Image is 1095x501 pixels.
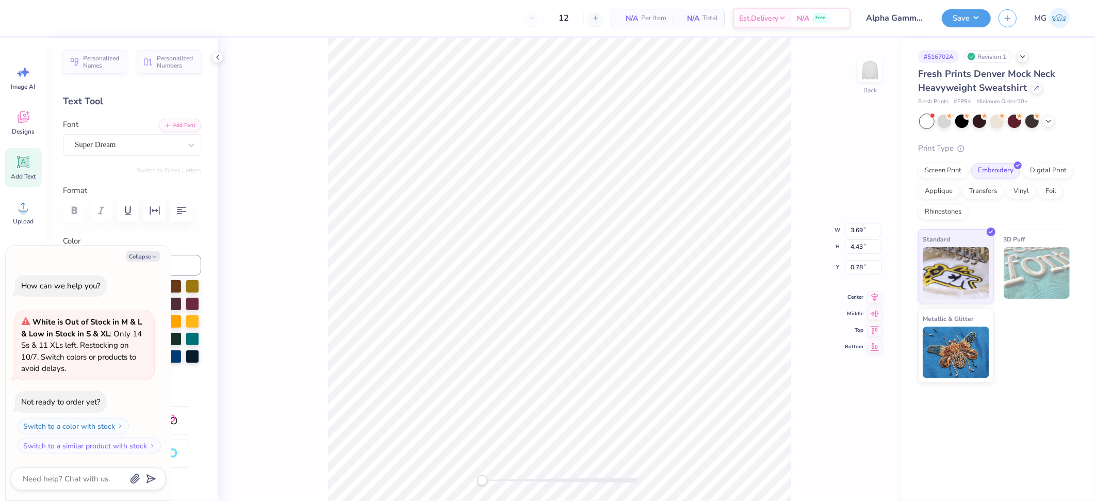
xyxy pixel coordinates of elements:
[544,9,584,27] input: – –
[117,423,123,429] img: Switch to a color with stock
[845,293,863,301] span: Center
[63,235,201,247] label: Color
[157,55,195,69] span: Personalized Numbers
[137,50,201,74] button: Personalized Numbers
[923,313,974,324] span: Metallic & Glitter
[63,185,201,197] label: Format
[11,172,36,181] span: Add Text
[1049,8,1070,28] img: Mary Grace
[962,184,1004,199] div: Transfers
[1034,12,1047,24] span: MG
[12,127,35,136] span: Designs
[1039,184,1063,199] div: Foil
[641,13,666,24] span: Per Item
[860,60,880,80] img: Back
[1004,247,1070,299] img: 3D Puff
[971,163,1020,179] div: Embroidery
[1023,163,1073,179] div: Digital Print
[21,317,142,374] span: : Only 14 Ss & 11 XLs left. Restocking on 10/7. Switch colors or products to avoid delays.
[923,234,950,245] span: Standard
[739,13,778,24] span: Est. Delivery
[617,13,638,24] span: N/A
[845,343,863,351] span: Bottom
[679,13,699,24] span: N/A
[942,9,991,27] button: Save
[923,247,989,299] img: Standard
[845,326,863,334] span: Top
[63,50,127,74] button: Personalized Names
[18,418,129,434] button: Switch to a color with stock
[923,327,989,378] img: Metallic & Glitter
[918,98,949,106] span: Fresh Prints
[21,397,101,407] div: Not ready to order yet?
[1029,8,1074,28] a: MG
[918,204,968,220] div: Rhinestones
[797,13,809,24] span: N/A
[137,166,201,174] button: Switch to Greek Letters
[21,317,142,339] strong: White is Out of Stock in M & L & Low in Stock in S & XL
[918,50,959,63] div: # 516702A
[18,438,161,454] button: Switch to a similar product with stock
[918,68,1055,94] span: Fresh Prints Denver Mock Neck Heavyweight Sweatshirt
[126,251,160,262] button: Collapse
[159,119,201,132] button: Add Font
[815,14,825,22] span: Free
[976,98,1028,106] span: Minimum Order: 50 +
[149,443,155,449] img: Switch to a similar product with stock
[858,8,934,28] input: Untitled Design
[477,475,487,486] div: Accessibility label
[954,98,971,106] span: # FP94
[863,86,877,95] div: Back
[21,281,101,291] div: How can we help you?
[918,142,1074,154] div: Print Type
[918,184,959,199] div: Applique
[83,55,121,69] span: Personalized Names
[63,119,78,131] label: Font
[845,310,863,318] span: Middle
[1004,234,1025,245] span: 3D Puff
[965,50,1012,63] div: Revision 1
[918,163,968,179] div: Screen Print
[11,83,36,91] span: Image AI
[63,94,201,108] div: Text Tool
[13,217,34,225] span: Upload
[702,13,718,24] span: Total
[1007,184,1036,199] div: Vinyl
